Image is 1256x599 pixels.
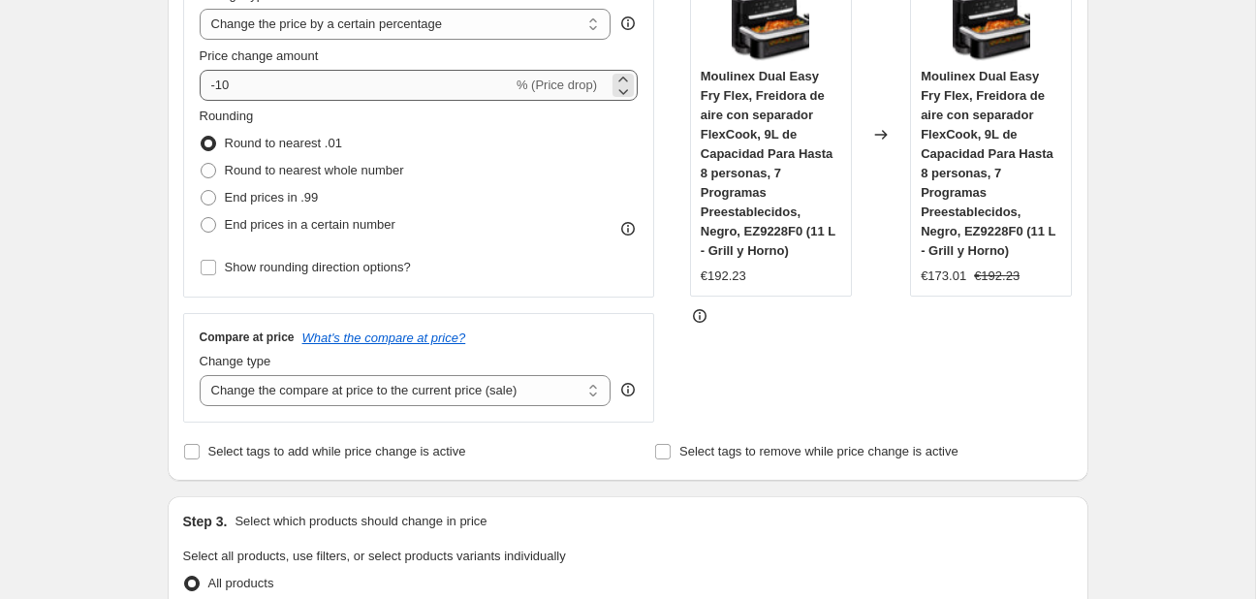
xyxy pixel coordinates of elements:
[618,14,638,33] div: help
[225,217,395,232] span: End prices in a certain number
[200,109,254,123] span: Rounding
[200,48,319,63] span: Price change amount
[921,267,966,286] div: €173.01
[225,136,342,150] span: Round to nearest .01
[679,444,958,458] span: Select tags to remove while price change is active
[183,549,566,563] span: Select all products, use filters, or select products variants individually
[517,78,597,92] span: % (Price drop)
[302,331,466,345] button: What's the compare at price?
[225,163,404,177] span: Round to nearest whole number
[208,576,274,590] span: All products
[618,380,638,399] div: help
[701,267,746,286] div: €192.23
[974,267,1020,286] strike: €192.23
[200,70,513,101] input: -15
[225,260,411,274] span: Show rounding direction options?
[200,354,271,368] span: Change type
[225,190,319,205] span: End prices in .99
[235,512,487,531] p: Select which products should change in price
[183,512,228,531] h2: Step 3.
[701,69,835,258] span: Moulinex Dual Easy Fry Flex, Freidora de aire con separador FlexCook, 9L de Capacidad Para Hasta ...
[921,69,1055,258] span: Moulinex Dual Easy Fry Flex, Freidora de aire con separador FlexCook, 9L de Capacidad Para Hasta ...
[208,444,466,458] span: Select tags to add while price change is active
[200,330,295,345] h3: Compare at price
